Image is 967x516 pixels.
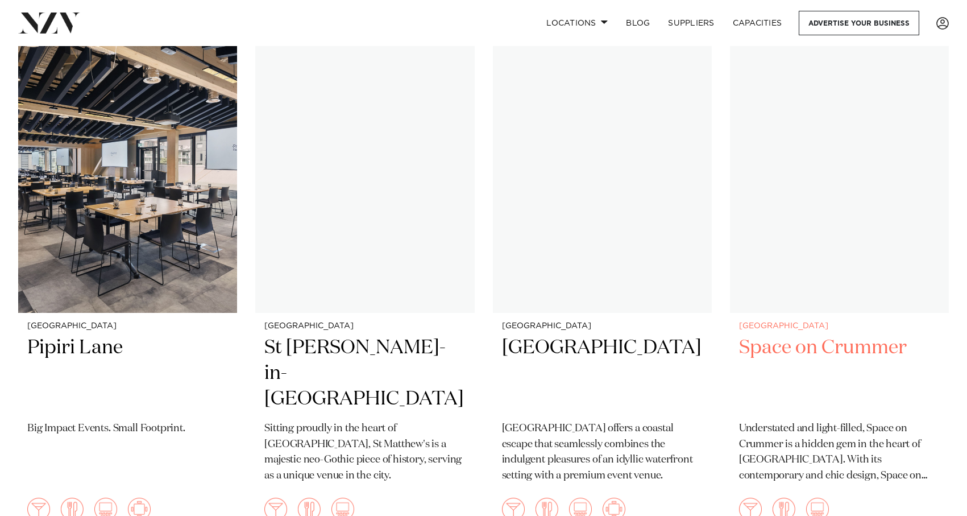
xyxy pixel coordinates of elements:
[724,11,791,35] a: Capacities
[27,421,228,437] p: Big Impact Events. Small Footprint.
[264,421,465,485] p: Sitting proudly in the heart of [GEOGRAPHIC_DATA], St Matthew's is a majestic neo-Gothic piece of...
[617,11,659,35] a: BLOG
[502,335,703,412] h2: [GEOGRAPHIC_DATA]
[502,322,703,331] small: [GEOGRAPHIC_DATA]
[264,335,465,412] h2: St [PERSON_NAME]-in-[GEOGRAPHIC_DATA]
[27,322,228,331] small: [GEOGRAPHIC_DATA]
[799,11,919,35] a: Advertise your business
[502,421,703,485] p: [GEOGRAPHIC_DATA] offers a coastal escape that seamlessly combines the indulgent pleasures of an ...
[739,335,940,412] h2: Space on Crummer
[739,421,940,485] p: Understated and light-filled, Space on Crummer is a hidden gem in the heart of [GEOGRAPHIC_DATA]....
[264,322,465,331] small: [GEOGRAPHIC_DATA]
[27,335,228,412] h2: Pipiri Lane
[537,11,617,35] a: Locations
[739,322,940,331] small: [GEOGRAPHIC_DATA]
[659,11,723,35] a: SUPPLIERS
[18,13,80,33] img: nzv-logo.png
